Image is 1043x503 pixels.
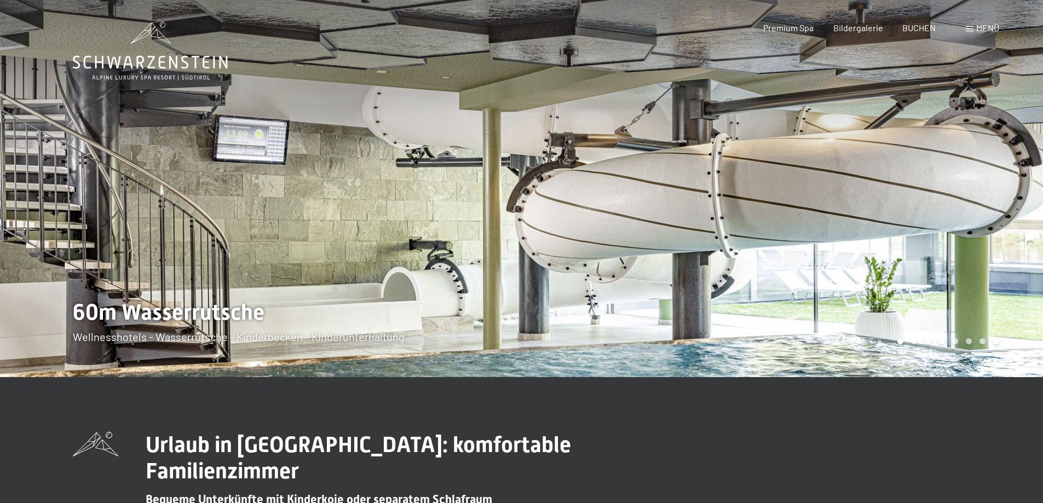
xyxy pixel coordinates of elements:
div: Carousel Page 3 [925,338,931,344]
div: Carousel Page 5 [952,338,958,344]
span: Einwilligung Marketing* [417,278,507,289]
div: Carousel Page 6 [966,338,972,344]
span: Urlaub in [GEOGRAPHIC_DATA]: komfortable Familienzimmer [146,432,571,484]
a: BUCHEN [902,22,936,33]
div: Carousel Page 2 [911,338,917,344]
div: Carousel Page 4 [938,338,944,344]
div: Carousel Page 7 [979,338,986,344]
a: Premium Spa [763,22,814,33]
div: Carousel Page 1 (Current Slide) [897,338,903,344]
span: Menü [976,22,999,33]
div: Carousel Pagination [894,338,999,344]
a: Bildergalerie [833,22,883,33]
div: Carousel Page 8 [993,338,999,344]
